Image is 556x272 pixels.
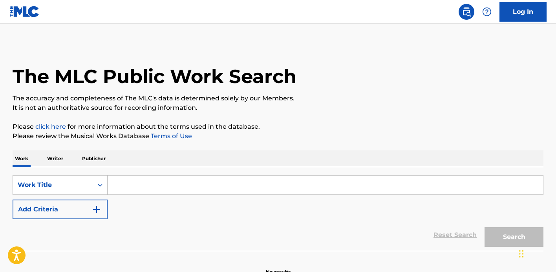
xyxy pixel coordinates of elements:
[80,150,108,167] p: Publisher
[13,200,108,219] button: Add Criteria
[35,123,66,130] a: click here
[13,122,543,131] p: Please for more information about the terms used in the database.
[18,180,88,190] div: Work Title
[149,132,192,140] a: Terms of Use
[479,4,495,20] div: Help
[92,205,101,214] img: 9d2ae6d4665cec9f34b9.svg
[519,242,524,266] div: Drag
[482,7,492,17] img: help
[13,131,543,141] p: Please review the Musical Works Database
[13,65,296,88] h1: The MLC Public Work Search
[45,150,66,167] p: Writer
[13,150,31,167] p: Work
[13,94,543,103] p: The accuracy and completeness of The MLC's data is determined solely by our Members.
[499,2,547,22] a: Log In
[13,103,543,113] p: It is not an authoritative source for recording information.
[9,6,40,17] img: MLC Logo
[13,175,543,251] form: Search Form
[462,7,471,17] img: search
[459,4,474,20] a: Public Search
[517,234,556,272] iframe: Chat Widget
